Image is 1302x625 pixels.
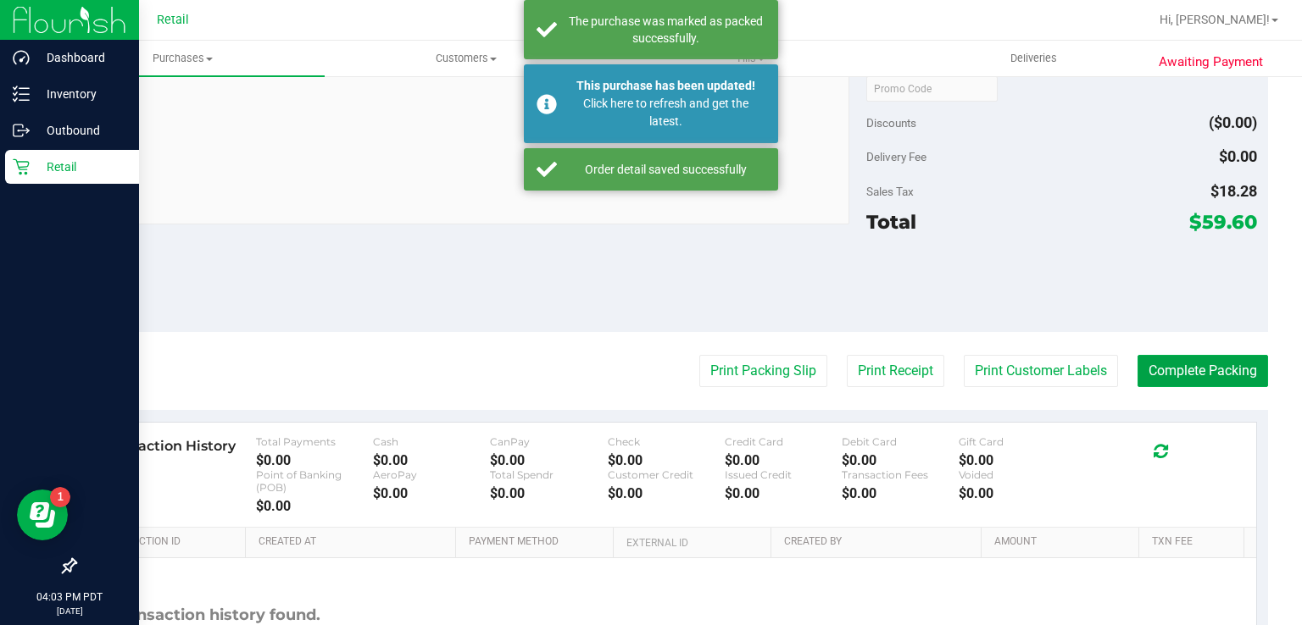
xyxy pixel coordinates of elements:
p: 04:03 PM PDT [8,589,131,605]
span: Customers [325,51,608,66]
a: Created At [259,535,448,549]
button: Complete Packing [1138,355,1268,387]
div: $0.00 [959,485,1076,501]
p: [DATE] [8,605,131,617]
div: This purchase has been updated! [566,77,765,95]
span: $0.00 [1219,147,1257,165]
span: Sales Tax [866,185,914,198]
button: Print Receipt [847,355,944,387]
inline-svg: Retail [13,158,30,175]
div: Debit Card [842,435,959,448]
div: $0.00 [608,452,725,468]
button: Print Customer Labels [964,355,1118,387]
a: Deliveries [892,41,1176,76]
span: Hi, [PERSON_NAME]! [1160,13,1270,26]
a: Payment Method [469,535,606,549]
span: Discounts [866,108,916,138]
a: Customers [325,41,609,76]
iframe: Resource center [17,489,68,540]
span: $18.28 [1210,182,1257,200]
div: Order detail saved successfully [566,161,765,178]
div: CanPay [490,435,607,448]
a: Txn Fee [1152,535,1237,549]
div: $0.00 [490,485,607,501]
iframe: Resource center unread badge [50,487,70,507]
p: Inventory [30,84,131,104]
div: $0.00 [842,452,959,468]
div: Cash [373,435,490,448]
div: $0.00 [256,452,373,468]
span: Purchases [41,51,325,66]
span: $59.60 [1189,210,1257,234]
p: Retail [30,157,131,177]
div: Total Payments [256,435,373,448]
th: External ID [613,528,771,558]
span: Delivery Fee [866,150,926,163]
div: AeroPay [373,468,490,481]
div: Gift Card [959,435,1076,448]
input: Promo Code [866,76,998,102]
div: Total Spendr [490,468,607,481]
button: Print Packing Slip [699,355,827,387]
div: $0.00 [725,452,842,468]
a: Purchases [41,41,325,76]
div: Transaction Fees [842,468,959,481]
p: Dashboard [30,47,131,68]
div: $0.00 [373,452,490,468]
div: Voided [959,468,1076,481]
div: $0.00 [842,485,959,501]
div: Point of Banking (POB) [256,468,373,494]
div: $0.00 [725,485,842,501]
inline-svg: Inventory [13,86,30,102]
div: Credit Card [725,435,842,448]
div: $0.00 [490,452,607,468]
div: $0.00 [256,498,373,514]
div: Click here to refresh and get the latest. [566,95,765,130]
inline-svg: Dashboard [13,49,30,66]
span: Deliveries [988,51,1080,66]
a: Transaction ID [100,535,238,549]
div: $0.00 [959,452,1076,468]
div: The purchase was marked as packed successfully. [566,13,765,47]
span: Retail [157,13,189,27]
p: Outbound [30,120,131,141]
a: Created By [784,535,974,549]
div: Check [608,435,725,448]
div: Customer Credit [608,468,725,481]
inline-svg: Outbound [13,122,30,139]
span: Awaiting Payment [1159,53,1263,72]
a: Amount [994,535,1132,549]
span: ($0.00) [1209,113,1257,131]
span: Total [866,210,916,234]
div: $0.00 [373,485,490,501]
div: $0.00 [608,485,725,501]
div: Issued Credit [725,468,842,481]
